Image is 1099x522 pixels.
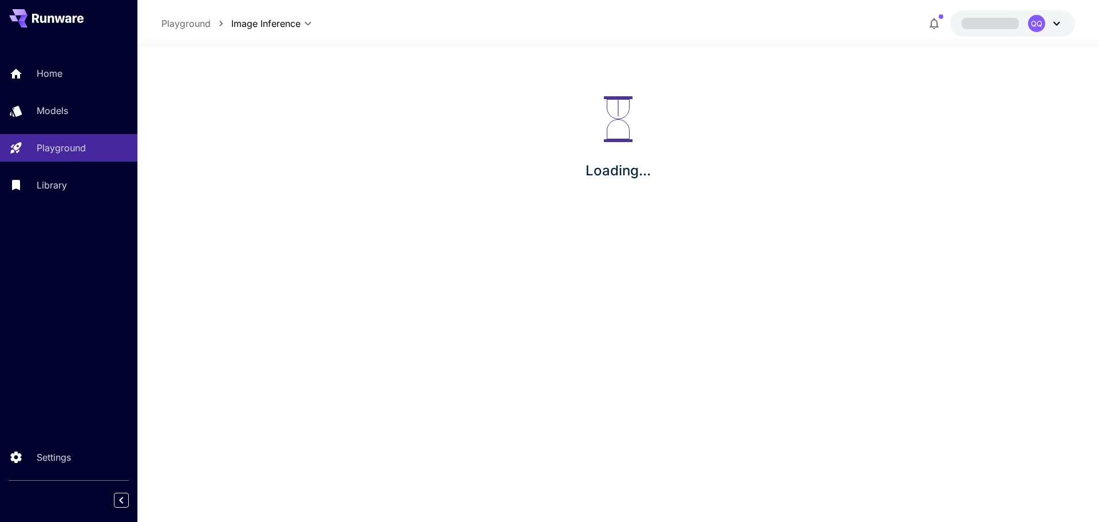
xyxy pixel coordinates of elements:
p: Home [37,66,62,80]
div: Collapse sidebar [122,490,137,511]
p: Settings [37,450,71,464]
a: Playground [161,17,211,30]
nav: breadcrumb [161,17,231,30]
span: Image Inference [231,17,301,30]
p: Library [37,178,67,192]
p: Models [37,104,68,117]
p: Playground [37,141,86,155]
button: Collapse sidebar [114,493,129,508]
p: Loading... [586,160,651,181]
